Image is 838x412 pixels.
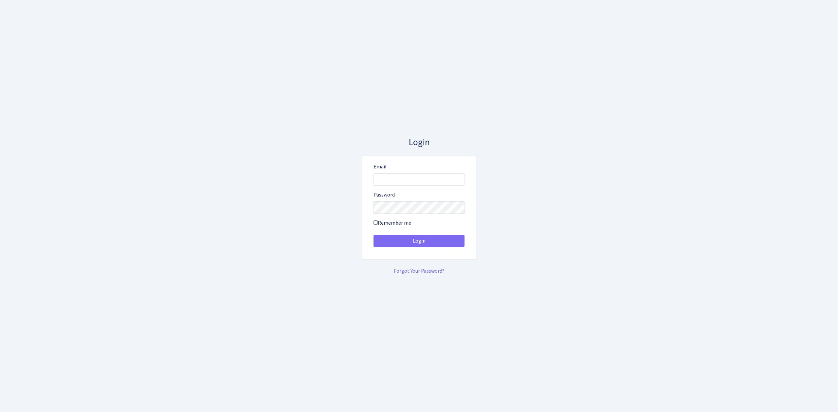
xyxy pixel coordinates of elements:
[373,220,378,225] input: Remember me
[362,137,476,148] h3: Login
[373,219,411,227] label: Remember me
[394,267,444,275] a: Forgot Your Password?
[373,191,395,199] label: Password
[373,163,387,171] label: Email
[373,235,465,247] button: Login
